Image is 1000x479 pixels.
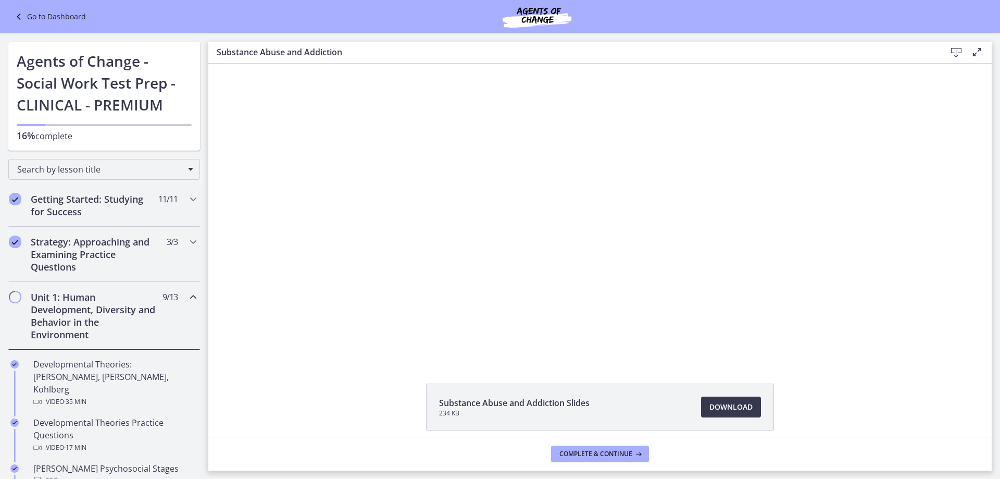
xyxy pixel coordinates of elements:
[709,401,753,413] span: Download
[10,464,19,473] i: Completed
[439,397,590,409] span: Substance Abuse and Addiction Slides
[33,441,196,454] div: Video
[439,409,590,417] span: 234 KB
[33,396,196,408] div: Video
[64,441,86,454] span: · 17 min
[559,450,632,458] span: Complete & continue
[12,10,86,23] a: Go to Dashboard
[17,129,192,142] p: complete
[10,419,19,427] i: Completed
[31,291,158,341] h2: Unit 1: Human Development, Diversity and Behavior in the Environment
[17,50,192,116] h1: Agents of Change - Social Work Test Prep - CLINICAL - PREMIUM
[208,64,992,360] iframe: Video Lesson
[17,164,183,175] span: Search by lesson title
[31,236,158,273] h2: Strategy: Approaching and Examining Practice Questions
[33,416,196,454] div: Developmental Theories Practice Questions
[8,159,200,180] div: Search by lesson title
[31,193,158,218] h2: Getting Started: Studying for Success
[33,358,196,408] div: Developmental Theories: [PERSON_NAME], [PERSON_NAME], Kohlberg
[158,193,178,205] span: 11 / 11
[10,360,19,369] i: Completed
[9,193,21,205] i: Completed
[701,397,761,417] a: Download
[64,396,86,408] span: · 35 min
[551,446,649,462] button: Complete & continue
[9,236,21,248] i: Completed
[162,291,178,303] span: 9 / 13
[167,236,178,248] span: 3 / 3
[17,129,35,142] span: 16%
[474,4,599,29] img: Agents of Change
[217,46,929,58] h3: Substance Abuse and Addiction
